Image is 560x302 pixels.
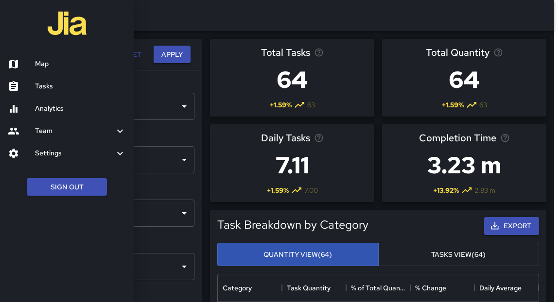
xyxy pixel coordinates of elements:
[35,148,114,159] h6: Settings
[35,81,126,92] h6: Tasks
[35,103,126,114] h6: Analytics
[27,178,107,196] button: Sign Out
[35,126,114,136] h6: Team
[48,4,87,43] img: jia-logo
[35,59,126,69] h6: Map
